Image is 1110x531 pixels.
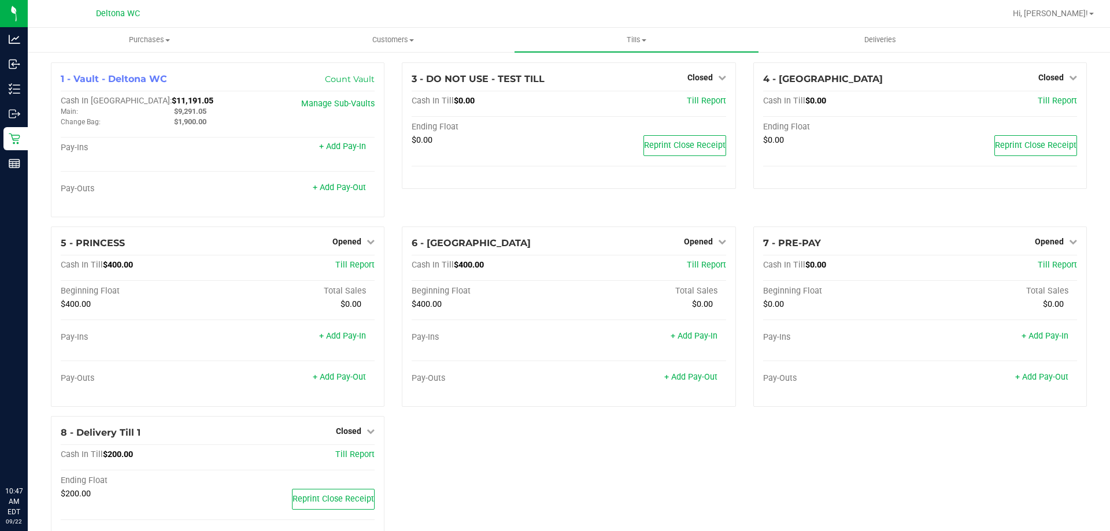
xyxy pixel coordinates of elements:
[9,34,20,45] inline-svg: Analytics
[412,237,531,248] span: 6 - [GEOGRAPHIC_DATA]
[1022,331,1068,341] a: + Add Pay-In
[1038,260,1077,270] a: Till Report
[763,332,920,343] div: Pay-Ins
[174,107,206,116] span: $9,291.05
[664,372,717,382] a: + Add Pay-Out
[5,517,23,526] p: 09/22
[692,299,713,309] span: $0.00
[61,332,218,343] div: Pay-Ins
[12,439,46,473] iframe: Resource center
[671,331,717,341] a: + Add Pay-In
[271,28,515,52] a: Customers
[319,142,366,151] a: + Add Pay-In
[61,299,91,309] span: $400.00
[325,74,375,84] a: Count Vault
[849,35,912,45] span: Deliveries
[763,286,920,296] div: Beginning Float
[313,183,366,192] a: + Add Pay-Out
[61,184,218,194] div: Pay-Outs
[292,489,375,510] button: Reprint Close Receipt
[61,96,172,106] span: Cash In [GEOGRAPHIC_DATA]:
[412,260,454,270] span: Cash In Till
[412,332,569,343] div: Pay-Ins
[272,35,514,45] span: Customers
[1038,96,1077,106] a: Till Report
[1043,299,1064,309] span: $0.00
[763,96,805,106] span: Cash In Till
[9,158,20,169] inline-svg: Reports
[61,286,218,296] div: Beginning Float
[61,427,140,438] span: 8 - Delivery Till 1
[9,133,20,144] inline-svg: Retail
[515,35,758,45] span: Tills
[9,83,20,95] inline-svg: Inventory
[9,58,20,70] inline-svg: Inbound
[1035,237,1064,246] span: Opened
[61,237,125,248] span: 5 - PRINCESS
[218,286,375,296] div: Total Sales
[643,135,726,156] button: Reprint Close Receipt
[412,122,569,132] div: Ending Float
[28,35,271,45] span: Purchases
[103,450,133,459] span: $200.00
[920,286,1077,296] div: Total Sales
[763,122,920,132] div: Ending Float
[763,260,805,270] span: Cash In Till
[687,73,713,82] span: Closed
[763,73,883,84] span: 4 - [GEOGRAPHIC_DATA]
[313,372,366,382] a: + Add Pay-Out
[454,96,475,106] span: $0.00
[1013,9,1088,18] span: Hi, [PERSON_NAME]!
[61,260,103,270] span: Cash In Till
[687,260,726,270] a: Till Report
[61,489,91,499] span: $200.00
[9,108,20,120] inline-svg: Outbound
[336,426,361,436] span: Closed
[412,73,545,84] span: 3 - DO NOT USE - TEST TILL
[763,373,920,384] div: Pay-Outs
[61,118,101,126] span: Change Bag:
[994,135,1077,156] button: Reprint Close Receipt
[515,28,758,52] a: Tills
[684,237,713,246] span: Opened
[61,373,218,384] div: Pay-Outs
[412,96,454,106] span: Cash In Till
[61,143,218,153] div: Pay-Ins
[174,117,206,126] span: $1,900.00
[412,286,569,296] div: Beginning Float
[763,237,821,248] span: 7 - PRE-PAY
[61,73,167,84] span: 1 - Vault - Deltona WC
[335,260,375,270] a: Till Report
[293,494,374,504] span: Reprint Close Receipt
[5,486,23,517] p: 10:47 AM EDT
[758,28,1002,52] a: Deliveries
[1015,372,1068,382] a: + Add Pay-Out
[412,299,442,309] span: $400.00
[763,299,784,309] span: $0.00
[172,96,213,106] span: $11,191.05
[103,260,133,270] span: $400.00
[335,450,375,459] a: Till Report
[454,260,484,270] span: $400.00
[687,96,726,106] a: Till Report
[61,450,103,459] span: Cash In Till
[301,99,375,109] a: Manage Sub-Vaults
[805,260,826,270] span: $0.00
[96,9,140,18] span: Deltona WC
[644,140,726,150] span: Reprint Close Receipt
[319,331,366,341] a: + Add Pay-In
[28,28,271,52] a: Purchases
[412,373,569,384] div: Pay-Outs
[61,476,218,486] div: Ending Float
[332,237,361,246] span: Opened
[569,286,726,296] div: Total Sales
[61,107,78,116] span: Main:
[995,140,1076,150] span: Reprint Close Receipt
[412,135,432,145] span: $0.00
[1038,73,1064,82] span: Closed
